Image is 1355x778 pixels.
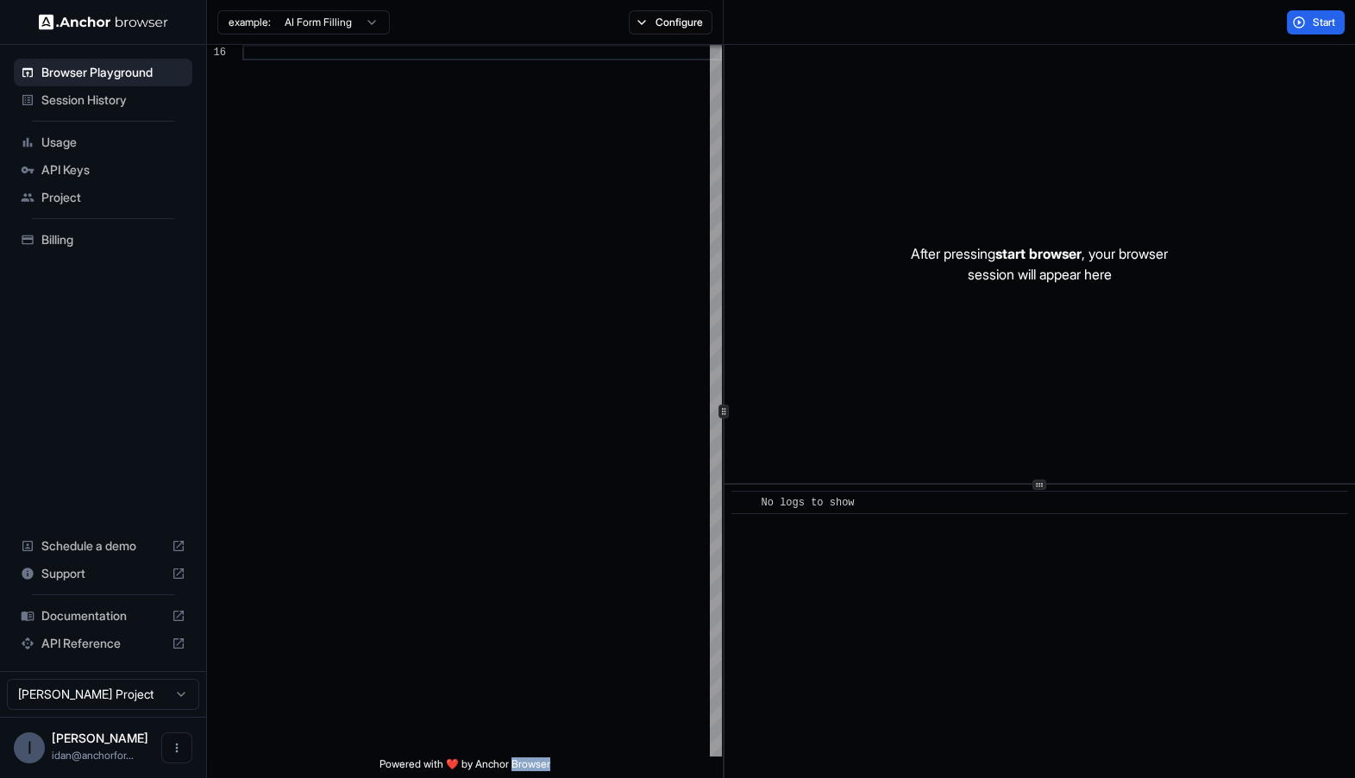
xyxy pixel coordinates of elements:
div: Session History [14,86,192,114]
span: Billing [41,231,185,248]
span: Powered with ❤️ by Anchor Browser [380,757,550,778]
span: idan@anchorforge.io [52,749,134,762]
span: Session History [41,91,185,109]
span: example: [229,16,271,29]
span: ​ [740,494,749,511]
span: Documentation [41,607,165,624]
div: API Reference [14,630,192,657]
div: Billing [14,226,192,254]
span: Idan Raman [52,731,148,745]
div: I [14,732,45,763]
div: Schedule a demo [14,532,192,560]
span: Project [41,189,185,206]
div: Support [14,560,192,587]
div: Browser Playground [14,59,192,86]
img: Anchor Logo [39,14,168,30]
button: Open menu [161,732,192,763]
span: API Reference [41,635,165,652]
div: Documentation [14,602,192,630]
span: Browser Playground [41,64,185,81]
div: Project [14,184,192,211]
span: No logs to show [761,497,854,509]
div: API Keys [14,156,192,184]
span: Support [41,565,165,582]
span: start browser [995,245,1082,262]
span: Start [1313,16,1337,29]
span: Usage [41,134,185,151]
div: Usage [14,129,192,156]
p: After pressing , your browser session will appear here [911,243,1168,285]
span: API Keys [41,161,185,179]
span: Schedule a demo [41,537,165,555]
button: Start [1287,10,1345,35]
div: 16 [207,45,226,60]
button: Configure [629,10,712,35]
